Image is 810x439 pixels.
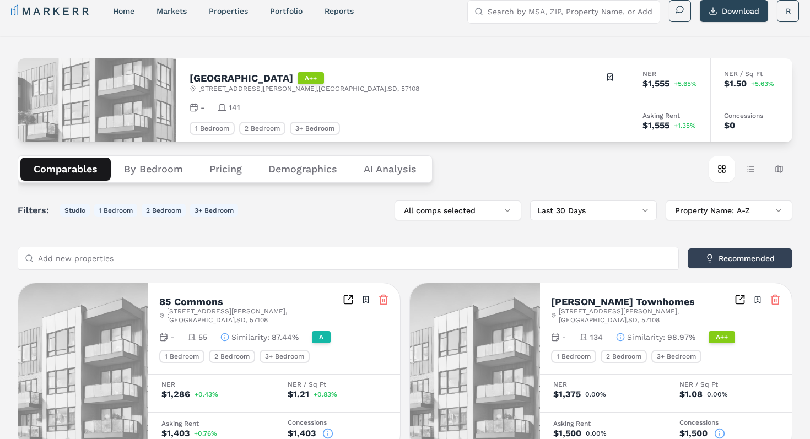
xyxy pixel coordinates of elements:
[642,79,669,88] div: $1,555
[156,7,187,15] a: markets
[674,80,697,87] span: +5.65%
[488,1,653,23] input: Search by MSA, ZIP, Property Name, or Address
[666,200,792,220] button: Property Name: A-Z
[113,7,134,15] a: home
[60,204,90,217] button: Studio
[314,391,337,398] span: +0.83%
[350,158,430,181] button: AI Analysis
[272,332,299,343] span: 87.44%
[195,391,218,398] span: +0.43%
[551,350,596,363] div: 1 Bedroom
[553,390,581,399] div: $1,375
[724,112,779,119] div: Concessions
[198,84,419,93] span: [STREET_ADDRESS][PERSON_NAME] , [GEOGRAPHIC_DATA] , SD , 57108
[198,332,207,343] span: 55
[751,80,774,87] span: +5.63%
[94,204,137,217] button: 1 Bedroom
[674,122,696,129] span: +1.35%
[161,381,261,388] div: NER
[161,429,190,438] div: $1,403
[395,200,521,220] button: All comps selected
[290,122,340,135] div: 3+ Bedroom
[627,332,665,343] span: Similarity :
[601,350,647,363] div: 2 Bedroom
[111,158,196,181] button: By Bedroom
[20,158,111,181] button: Comparables
[562,332,566,343] span: -
[159,350,204,363] div: 1 Bedroom
[642,121,669,130] div: $1,555
[724,121,735,130] div: $0
[161,390,190,399] div: $1,286
[167,307,343,324] span: [STREET_ADDRESS][PERSON_NAME] , [GEOGRAPHIC_DATA] , SD , 57108
[559,307,735,324] span: [STREET_ADDRESS][PERSON_NAME] , [GEOGRAPHIC_DATA] , SD , 57108
[209,7,248,15] a: properties
[679,429,708,438] div: $1,500
[194,430,217,437] span: +0.76%
[688,248,792,268] button: Recommended
[201,102,204,113] span: -
[190,204,238,217] button: 3+ Bedroom
[288,429,316,438] div: $1,403
[312,331,331,343] div: A
[288,419,387,426] div: Concessions
[270,7,303,15] a: Portfolio
[735,294,746,305] a: Inspect Comparables
[553,429,581,438] div: $1,500
[679,381,779,388] div: NER / Sq Ft
[585,391,606,398] span: 0.00%
[553,420,652,427] div: Asking Rent
[255,158,350,181] button: Demographics
[38,247,672,269] input: Add new properties
[161,420,261,427] div: Asking Rent
[325,7,354,15] a: reports
[231,332,269,343] span: Similarity :
[667,332,695,343] span: 98.97%
[18,204,56,217] span: Filters:
[159,297,223,307] h2: 85 Commons
[142,204,186,217] button: 2 Bedroom
[229,102,240,113] span: 141
[209,350,255,363] div: 2 Bedroom
[651,350,701,363] div: 3+ Bedroom
[239,122,285,135] div: 2 Bedroom
[590,332,603,343] span: 134
[170,332,174,343] span: -
[724,71,779,77] div: NER / Sq Ft
[586,430,607,437] span: 0.00%
[190,122,235,135] div: 1 Bedroom
[642,71,697,77] div: NER
[786,6,791,17] span: R
[642,112,697,119] div: Asking Rent
[288,390,309,399] div: $1.21
[196,158,255,181] button: Pricing
[553,381,652,388] div: NER
[288,381,387,388] div: NER / Sq Ft
[190,73,293,83] h2: [GEOGRAPHIC_DATA]
[260,350,310,363] div: 3+ Bedroom
[11,3,91,19] a: MARKERR
[298,72,324,84] div: A++
[679,390,703,399] div: $1.08
[679,419,779,426] div: Concessions
[709,331,735,343] div: A++
[724,79,747,88] div: $1.50
[551,297,695,307] h2: [PERSON_NAME] Townhomes
[707,391,728,398] span: 0.00%
[343,294,354,305] a: Inspect Comparables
